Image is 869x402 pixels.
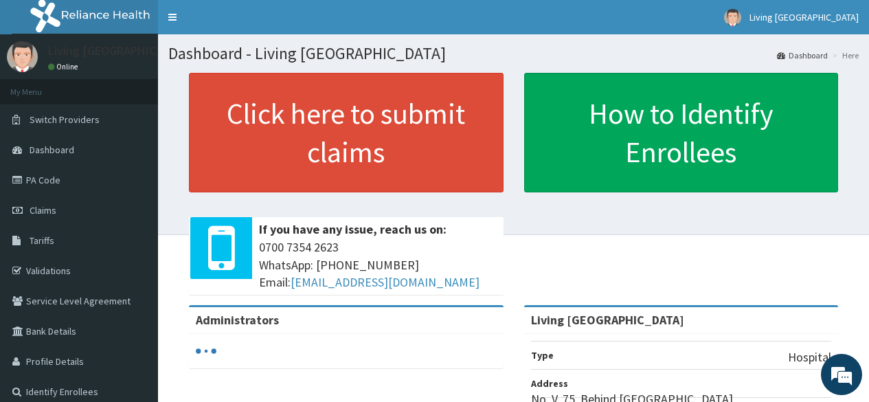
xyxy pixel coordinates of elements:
span: Switch Providers [30,113,100,126]
li: Here [829,49,859,61]
img: User Image [724,9,741,26]
a: [EMAIL_ADDRESS][DOMAIN_NAME] [291,274,479,290]
span: Dashboard [30,144,74,156]
a: Online [48,62,81,71]
h1: Dashboard - Living [GEOGRAPHIC_DATA] [168,45,859,63]
p: Hospital [788,348,831,366]
b: If you have any issue, reach us on: [259,221,447,237]
p: Living [GEOGRAPHIC_DATA] [48,45,196,57]
a: Click here to submit claims [189,73,504,192]
span: Living [GEOGRAPHIC_DATA] [749,11,859,23]
b: Address [531,377,568,390]
img: User Image [7,41,38,72]
span: Tariffs [30,234,54,247]
b: Type [531,349,554,361]
span: 0700 7354 2623 WhatsApp: [PHONE_NUMBER] Email: [259,238,497,291]
a: Dashboard [777,49,828,61]
span: Claims [30,204,56,216]
b: Administrators [196,312,279,328]
a: How to Identify Enrollees [524,73,839,192]
svg: audio-loading [196,341,216,361]
strong: Living [GEOGRAPHIC_DATA] [531,312,684,328]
